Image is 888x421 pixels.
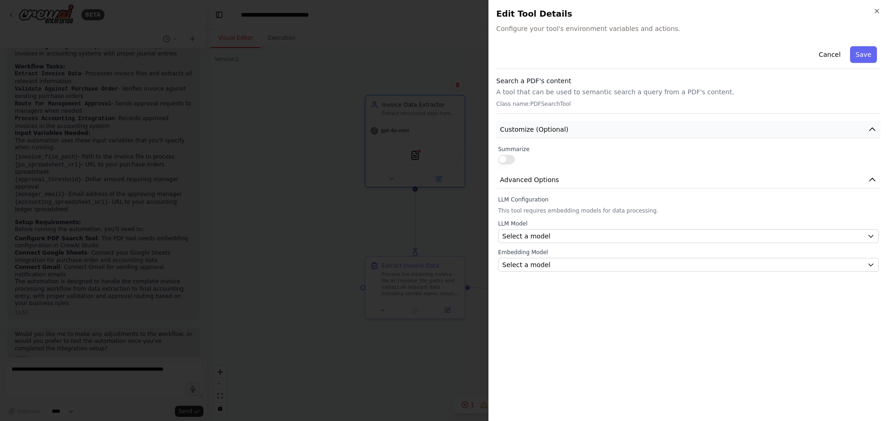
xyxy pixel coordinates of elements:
p: Class name: PDFSearchTool [496,100,881,108]
button: Cancel [813,46,846,63]
h2: Edit Tool Details [496,7,881,20]
label: Summarize [498,146,879,153]
label: Embedding Model [498,249,879,256]
h3: Search a PDF's content [496,76,881,85]
p: This tool requires embedding models for data processing. [498,207,879,214]
p: A tool that can be used to semantic search a query from a PDF's content. [496,87,881,97]
span: Advanced Options [500,175,559,184]
button: Save [850,46,877,63]
span: Configure your tool's environment variables and actions. [496,24,881,33]
button: Customize (Optional) [496,121,881,138]
span: Select a model [502,260,550,269]
span: Select a model [502,232,550,241]
label: LLM Model [498,220,879,227]
span: Customize (Optional) [500,125,568,134]
button: Advanced Options [496,171,881,189]
label: LLM Configuration [498,196,879,203]
button: Select a model [498,258,879,272]
button: Select a model [498,229,879,243]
